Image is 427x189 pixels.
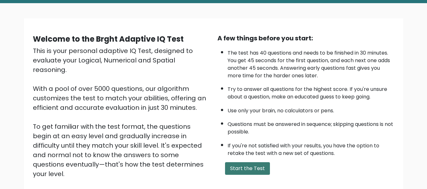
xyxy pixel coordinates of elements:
[228,46,394,80] li: The test has 40 questions and needs to be finished in 30 minutes. You get 45 seconds for the firs...
[228,82,394,101] li: Try to answer all questions for the highest score. If you're unsure about a question, make an edu...
[228,139,394,157] li: If you're not satisfied with your results, you have the option to retake the test with a new set ...
[228,117,394,136] li: Questions must be answered in sequence; skipping questions is not possible.
[228,104,394,115] li: Use only your brain, no calculators or pens.
[33,34,184,44] b: Welcome to the Brght Adaptive IQ Test
[217,33,394,43] div: A few things before you start:
[225,162,270,175] button: Start the Test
